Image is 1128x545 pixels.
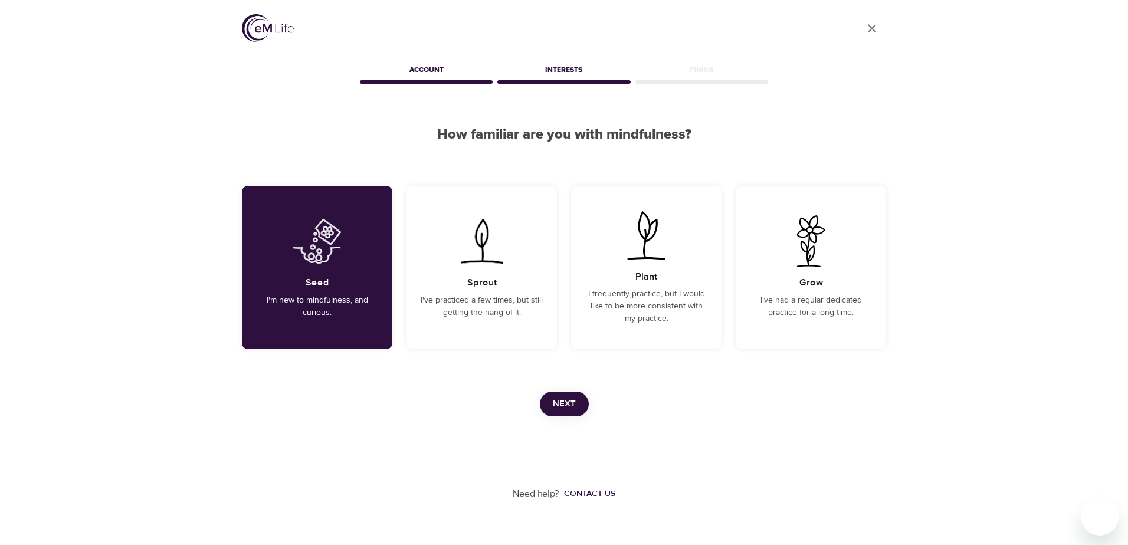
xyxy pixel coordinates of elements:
img: I frequently practice, but I would like to be more consistent with my practice. [617,209,676,261]
a: close [858,14,886,42]
h2: How familiar are you with mindfulness? [242,126,886,143]
a: Contact us [559,488,615,500]
div: I'm new to mindfulness, and curious.SeedI'm new to mindfulness, and curious. [242,186,392,349]
div: I've had a regular dedicated practice for a long time.GrowI've had a regular dedicated practice f... [736,186,886,349]
h5: Plant [635,271,657,283]
h5: Grow [799,277,823,289]
div: I've practiced a few times, but still getting the hang of it.SproutI've practiced a few times, bu... [406,186,557,349]
h5: Seed [306,277,329,289]
span: Next [553,396,576,412]
iframe: Button to launch messaging window [1081,498,1119,536]
button: Next [540,392,589,416]
p: Need help? [513,487,559,501]
h5: Sprout [467,277,497,289]
img: logo [242,14,294,42]
img: I'm new to mindfulness, and curious. [287,215,347,267]
p: I frequently practice, but I would like to be more consistent with my practice. [585,288,707,325]
img: I've had a regular dedicated practice for a long time. [781,215,841,267]
img: I've practiced a few times, but still getting the hang of it. [452,215,511,267]
div: Contact us [564,488,615,500]
p: I've had a regular dedicated practice for a long time. [750,294,872,319]
p: I'm new to mindfulness, and curious. [256,294,378,319]
p: I've practiced a few times, but still getting the hang of it. [421,294,543,319]
div: I frequently practice, but I would like to be more consistent with my practice.PlantI frequently ... [571,186,722,349]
